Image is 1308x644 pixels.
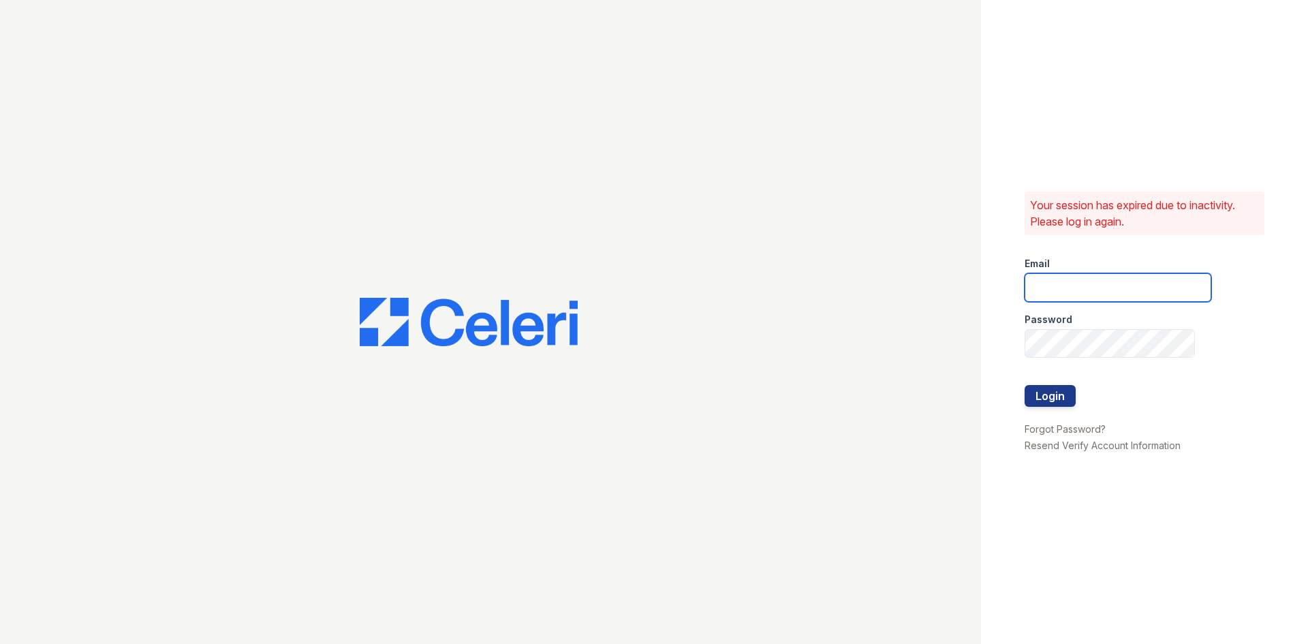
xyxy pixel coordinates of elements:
[1025,257,1050,271] label: Email
[1030,197,1259,230] p: Your session has expired due to inactivity. Please log in again.
[1025,423,1106,435] a: Forgot Password?
[1025,313,1072,326] label: Password
[360,298,578,347] img: CE_Logo_Blue-a8612792a0a2168367f1c8372b55b34899dd931a85d93a1a3d3e32e68fde9ad4.png
[1025,440,1181,451] a: Resend Verify Account Information
[1025,385,1076,407] button: Login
